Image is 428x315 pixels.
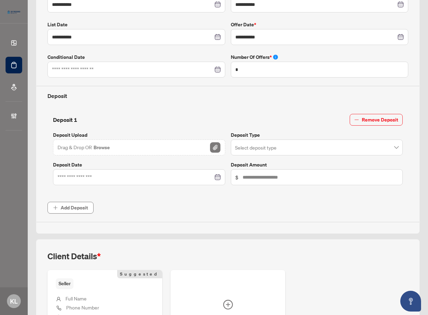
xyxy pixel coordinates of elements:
img: logo [6,9,22,16]
label: Number of offers [231,53,409,61]
label: Offer Date [231,21,409,28]
span: KL [10,296,18,306]
h4: Deposit [47,92,408,100]
label: Conditional Date [47,53,225,61]
button: Add Deposit [47,202,94,214]
img: File Attachement [210,142,220,153]
span: Phone Number [66,304,99,310]
span: minus [354,117,359,122]
button: Open asap [400,291,421,312]
span: Drag & Drop OR BrowseFile Attachement [53,139,225,155]
button: Remove Deposit [350,114,403,126]
h4: Deposit 1 [53,116,77,124]
span: Drag & Drop OR [58,143,111,152]
h2: Client Details [47,251,101,262]
label: Deposit Date [53,161,225,169]
span: plus-circle [223,300,233,309]
span: Add Deposit [61,202,88,213]
span: Full Name [65,295,87,301]
label: Deposit Upload [53,131,225,139]
span: Seller [56,278,73,289]
span: info-circle [273,55,278,60]
span: Remove Deposit [362,114,398,125]
span: $ [235,173,238,181]
label: List Date [47,21,225,28]
button: File Attachement [210,142,221,153]
label: Deposit Amount [231,161,403,169]
span: plus [53,205,58,210]
button: Browse [93,143,111,152]
label: Deposit Type [231,131,403,139]
span: Suggested [117,270,162,278]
